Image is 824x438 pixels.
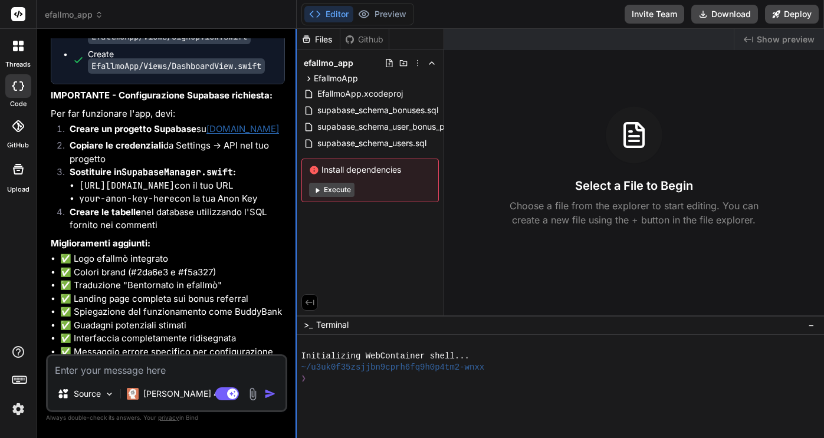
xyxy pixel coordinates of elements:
[79,193,175,205] code: your-anon-key-here
[70,123,196,134] strong: Creare un progetto Supabase
[297,34,340,45] div: Files
[45,9,103,21] span: efallmo_app
[304,319,313,331] span: >_
[74,388,101,400] p: Source
[316,120,488,134] span: supabase_schema_user_bonus_progress.sql
[301,373,306,384] span: ❯
[316,87,404,101] span: EfallmoApp.xcodeproj
[88,48,273,72] div: Create
[575,177,693,194] h3: Select a File to Begin
[806,315,817,334] button: −
[122,166,233,178] code: SupabaseManager.swift
[104,389,114,399] img: Pick Models
[264,388,276,400] img: icon
[691,5,758,24] button: Download
[625,5,684,24] button: Invite Team
[46,412,287,423] p: Always double-check its answers. Your in Bind
[304,6,353,22] button: Editor
[143,388,231,400] p: [PERSON_NAME] 4 S..
[304,57,353,69] span: efallmo_app
[79,180,175,192] code: [URL][DOMAIN_NAME]
[60,266,285,279] li: ✅ Colori brand (#2da6e3 e #f5a327)
[79,192,285,206] li: con la tua Anon Key
[51,238,150,249] strong: Miglioramenti aggiunti:
[309,164,431,176] span: Install dependencies
[79,179,285,193] li: con il tuo URL
[301,351,470,362] span: Initializing WebContainer shell...
[353,6,411,22] button: Preview
[60,305,285,319] li: ✅ Spiegazione del funzionamento come BuddyBank
[765,5,819,24] button: Deploy
[5,60,31,70] label: threads
[70,206,141,218] strong: Creare le tabelle
[60,252,285,266] li: ✅ Logo efallmò integrato
[316,319,349,331] span: Terminal
[60,206,285,232] li: nel database utilizzando l'SQL fornito nei commenti
[60,332,285,345] li: ✅ Interfaccia completamente ridisegnata
[10,99,27,109] label: code
[7,140,29,150] label: GitHub
[127,388,139,400] img: Claude 4 Sonnet
[60,139,285,166] li: da Settings → API nel tuo progetto
[88,58,265,74] code: EfallmoApp/Views/DashboardView.swift
[301,362,485,373] span: ~/u3uk0f35zsjjbn9cprh6fq9h0p4tm2-wnxx
[316,103,439,117] span: supabase_schema_bonuses.sql
[309,183,354,197] button: Execute
[51,107,285,121] p: Per far funzionare l'app, devi:
[757,34,815,45] span: Show preview
[314,73,358,84] span: EfallmoApp
[8,399,28,419] img: settings
[60,319,285,332] li: ✅ Guadagni potenziali stimati
[7,185,29,195] label: Upload
[51,90,273,101] strong: IMPORTANTE - Configurazione Supabase richiesta:
[340,34,389,45] div: Github
[60,292,285,306] li: ✅ Landing page completa sui bonus referral
[60,123,285,139] li: su
[206,123,279,134] a: [DOMAIN_NAME]
[70,140,163,151] strong: Copiare le credenziali
[808,319,815,331] span: −
[88,19,273,42] div: Create
[316,136,428,150] span: supabase_schema_users.sql
[158,414,179,421] span: privacy
[70,166,236,177] strong: Sostituire in :
[246,387,260,401] img: attachment
[60,279,285,292] li: ✅ Traduzione "Bentornato in efallmò"
[502,199,766,227] p: Choose a file from the explorer to start editing. You can create a new file using the + button in...
[60,345,285,372] li: ✅ Messaggio errore specifico per configurazione Supabase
